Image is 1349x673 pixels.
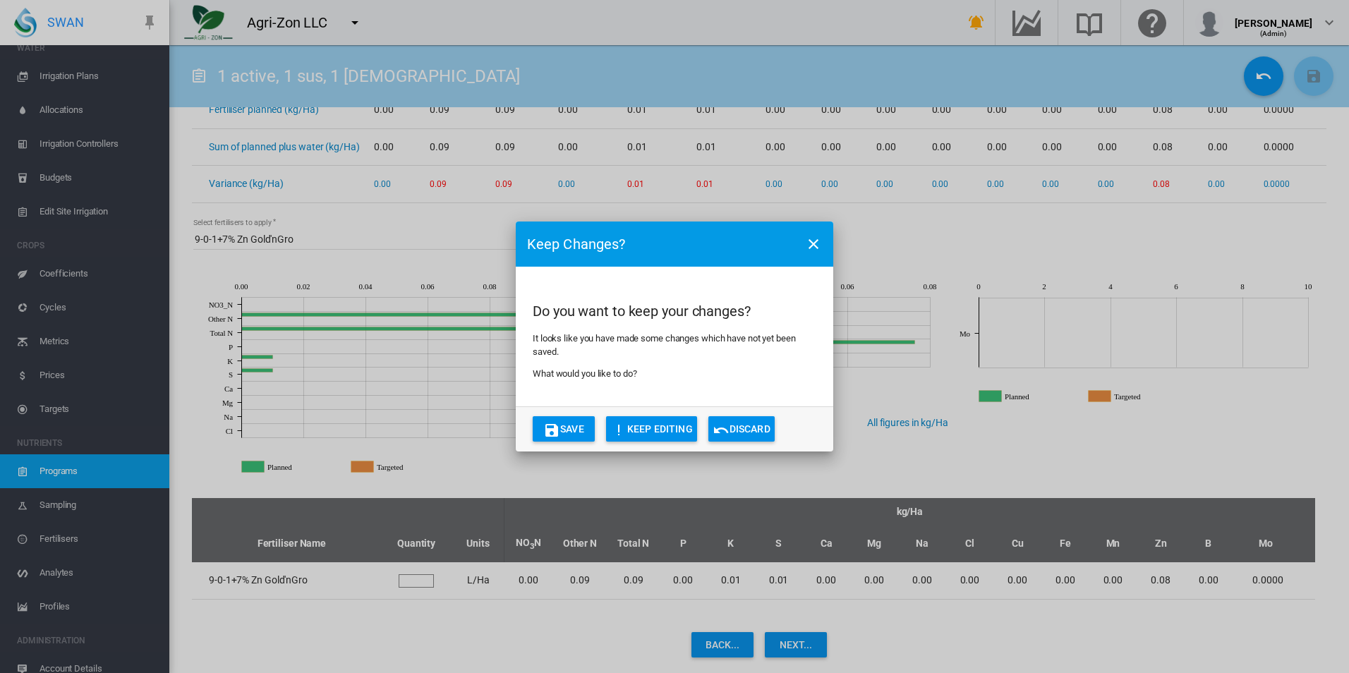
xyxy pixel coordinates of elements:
[533,332,816,358] p: It looks like you have made some changes which have not yet been saved.
[543,422,560,439] md-icon: icon-content-save
[533,301,816,321] h2: Do you want to keep your changes?
[713,422,730,439] md-icon: icon-undo
[799,230,828,258] button: icon-close
[533,416,595,442] button: icon-content-saveSave
[805,236,822,253] md-icon: icon-close
[527,234,625,254] h3: Keep Changes?
[516,222,833,451] md-dialog: Do you ...
[610,422,627,439] md-icon: icon-exclamation
[533,368,816,380] p: What would you like to do?
[708,416,775,442] button: icon-undoDiscard
[606,416,697,442] button: icon-exclamationKEEP EDITING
